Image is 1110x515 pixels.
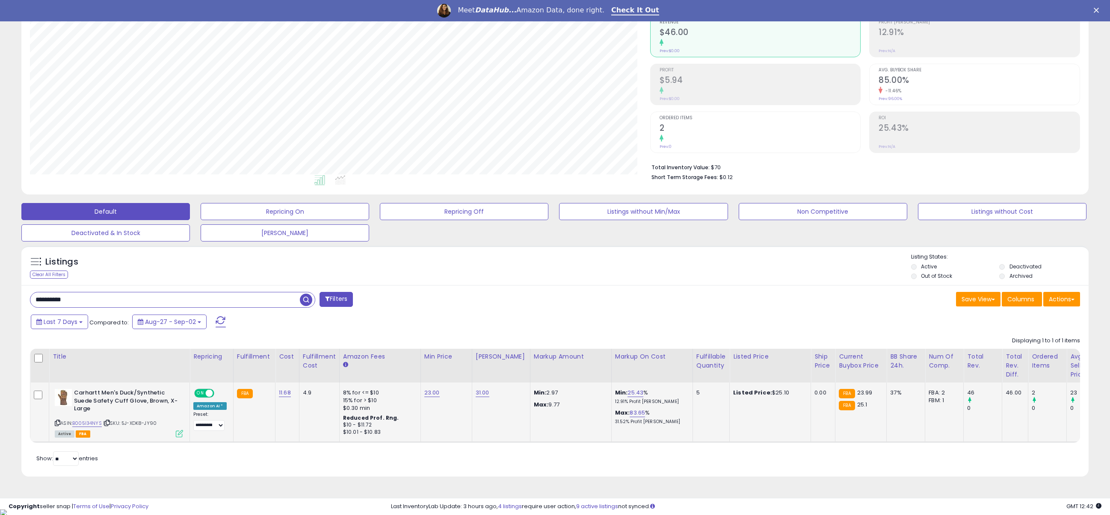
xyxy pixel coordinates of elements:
[475,6,516,14] i: DataHub...
[213,390,227,397] span: OFF
[660,27,861,39] h2: $46.00
[534,389,605,397] p: 2.97
[733,352,807,361] div: Listed Price
[237,352,272,361] div: Fulfillment
[839,352,883,370] div: Current Buybox Price
[660,144,672,149] small: Prev: 0
[237,389,253,398] small: FBA
[630,409,645,417] a: 83.65
[967,404,1002,412] div: 0
[1070,404,1105,412] div: 0
[279,352,296,361] div: Cost
[879,96,902,101] small: Prev: 96.00%
[1009,272,1033,280] label: Archived
[1032,352,1063,370] div: Ordered Items
[882,88,902,94] small: -11.46%
[611,6,659,15] a: Check It Out
[1032,404,1066,412] div: 0
[343,361,348,369] small: Amazon Fees.
[615,388,628,397] b: Min:
[391,503,1101,511] div: Last InventoryLab Update: 3 hours ago, require user action, not synced.
[615,399,686,405] p: 12.91% Profit [PERSON_NAME]
[1066,502,1101,510] span: 2025-09-10 12:42 GMT
[343,429,414,436] div: $10.01 - $10.83
[660,75,861,87] h2: $5.94
[660,68,861,73] span: Profit
[967,352,998,370] div: Total Rev.
[476,388,489,397] a: 31.00
[1002,292,1042,306] button: Columns
[660,116,861,121] span: Ordered Items
[1007,295,1034,303] span: Columns
[458,6,604,15] div: Meet Amazon Data, done right.
[921,272,952,280] label: Out of Stock
[660,20,861,25] span: Revenue
[36,454,98,462] span: Show: entries
[733,389,804,397] div: $25.10
[879,75,1080,87] h2: 85.00%
[879,27,1080,39] h2: 12.91%
[839,401,855,410] small: FBA
[615,389,686,405] div: %
[201,224,369,241] button: [PERSON_NAME]
[1006,389,1021,397] div: 46.00
[615,409,686,425] div: %
[303,389,333,397] div: 4.9
[1094,8,1102,13] div: Close
[498,502,522,510] a: 4 listings
[437,4,451,18] img: Profile image for Georgie
[343,404,414,412] div: $0.30 min
[72,420,102,427] a: B005I34NYS
[76,430,90,438] span: FBA
[89,318,129,327] span: Compared to:
[424,352,468,361] div: Min Price
[380,203,548,220] button: Repricing Off
[967,389,1002,397] div: 46
[733,388,772,397] b: Listed Price:
[73,502,110,510] a: Terms of Use
[343,421,414,429] div: $10 - $11.72
[1009,263,1042,270] label: Deactivated
[534,400,549,409] strong: Max:
[279,388,291,397] a: 11.68
[21,203,190,220] button: Default
[1070,389,1105,397] div: 23
[21,224,190,241] button: Deactivated & In Stock
[879,48,895,53] small: Prev: N/A
[814,352,832,370] div: Ship Price
[651,174,718,181] b: Short Term Storage Fees:
[839,389,855,398] small: FBA
[559,203,728,220] button: Listings without Min/Max
[879,144,895,149] small: Prev: N/A
[660,123,861,135] h2: 2
[615,352,689,361] div: Markup on Cost
[879,20,1080,25] span: Profit [PERSON_NAME]
[956,292,1000,306] button: Save View
[660,96,680,101] small: Prev: $0.00
[45,256,78,268] h5: Listings
[9,502,40,510] strong: Copyright
[857,400,867,409] span: 25.1
[343,389,414,397] div: 8% for <= $10
[814,389,829,397] div: 0.00
[201,203,369,220] button: Repricing On
[651,164,710,171] b: Total Inventory Value:
[660,48,680,53] small: Prev: $0.00
[193,402,227,410] div: Amazon AI *
[890,352,921,370] div: BB Share 24h.
[476,352,527,361] div: [PERSON_NAME]
[879,123,1080,135] h2: 25.43%
[1032,389,1066,397] div: 2
[696,389,723,397] div: 5
[103,420,157,427] span: | SKU: 5J-XDK8-JY90
[55,430,74,438] span: All listings currently available for purchase on Amazon
[145,318,196,326] span: Aug-27 - Sep-02
[929,397,957,404] div: FBM: 1
[55,389,183,436] div: ASIN:
[343,414,399,421] b: Reduced Prof. Rng.
[53,352,186,361] div: Title
[44,318,77,326] span: Last 7 Days
[890,389,918,397] div: 37%
[929,352,960,370] div: Num of Comp.
[320,292,353,307] button: Filters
